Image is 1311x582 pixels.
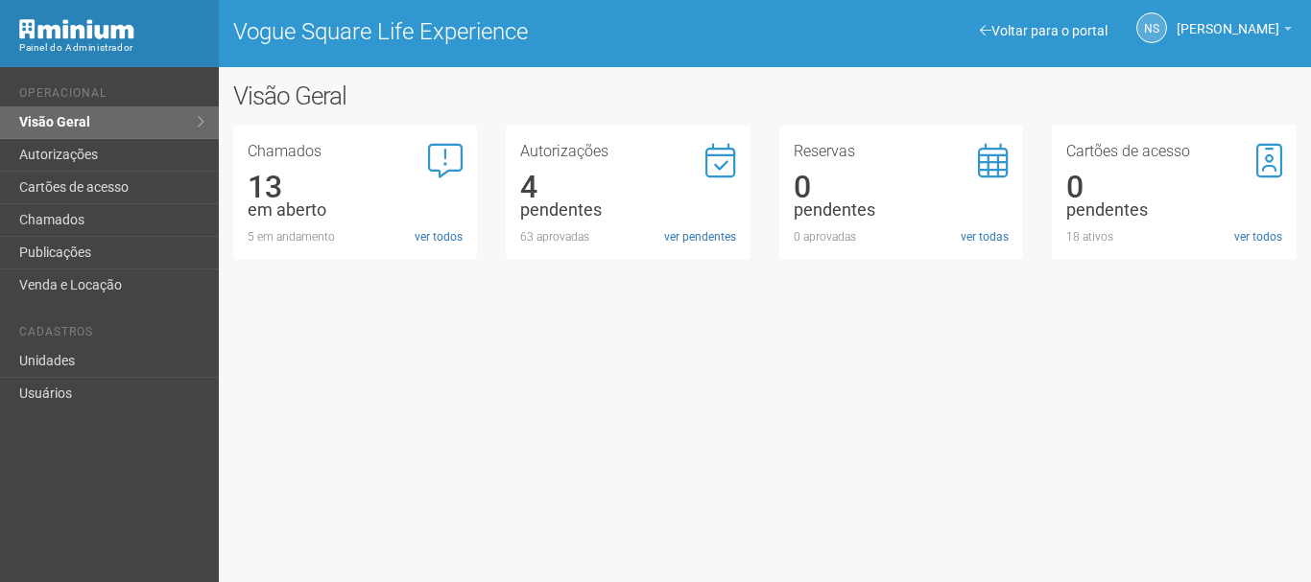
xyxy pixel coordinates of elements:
[794,144,1010,159] h3: Reservas
[248,178,464,196] div: 13
[794,178,1010,196] div: 0
[1066,201,1282,219] div: pendentes
[520,201,736,219] div: pendentes
[233,81,659,110] h2: Visão Geral
[520,228,736,245] div: 63 aprovadas
[520,178,736,196] div: 4
[1066,144,1282,159] h3: Cartões de acesso
[19,325,204,345] li: Cadastros
[1136,12,1167,43] a: NS
[794,201,1010,219] div: pendentes
[664,228,736,245] a: ver pendentes
[248,201,464,219] div: em aberto
[1177,3,1279,36] span: Nicolle Silva
[248,228,464,245] div: 5 em andamento
[980,23,1108,38] a: Voltar para o portal
[1177,24,1292,39] a: [PERSON_NAME]
[1234,228,1282,245] a: ver todos
[19,19,134,39] img: Minium
[794,228,1010,245] div: 0 aprovadas
[415,228,463,245] a: ver todos
[520,144,736,159] h3: Autorizações
[233,19,751,44] h1: Vogue Square Life Experience
[248,144,464,159] h3: Chamados
[19,39,204,57] div: Painel do Administrador
[19,86,204,106] li: Operacional
[961,228,1009,245] a: ver todas
[1066,178,1282,196] div: 0
[1066,228,1282,245] div: 18 ativos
